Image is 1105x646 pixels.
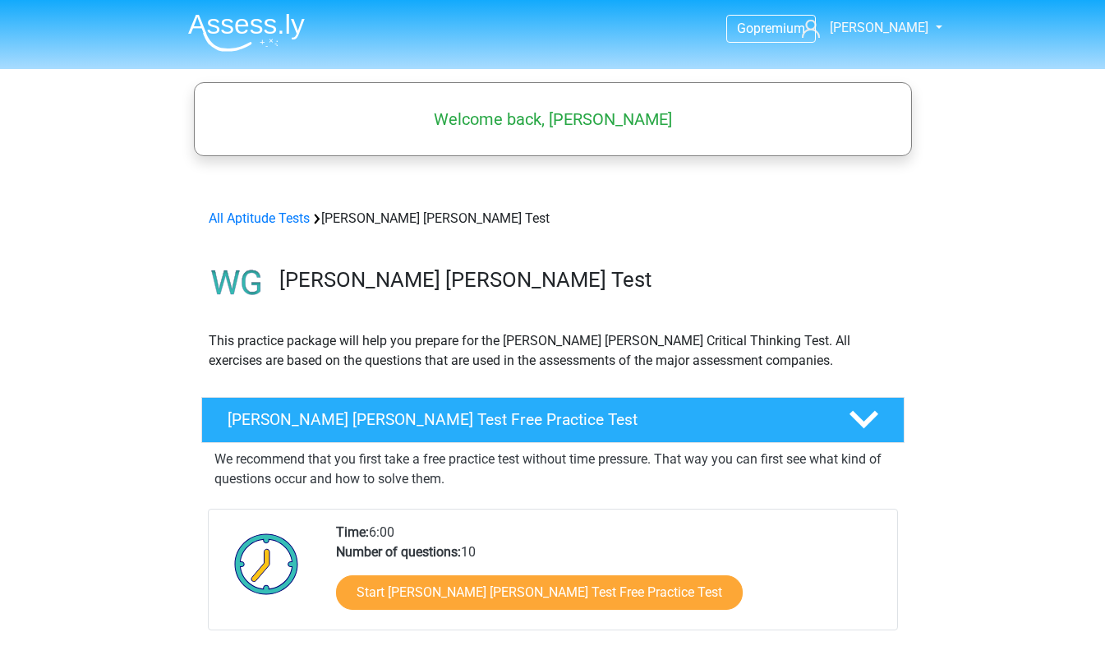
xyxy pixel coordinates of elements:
img: watson glaser test [202,248,272,318]
a: [PERSON_NAME] [PERSON_NAME] Test Free Practice Test [195,397,911,443]
h5: Welcome back, [PERSON_NAME] [202,109,904,129]
span: [PERSON_NAME] [830,20,928,35]
b: Number of questions: [336,544,461,560]
a: Gopremium [727,17,815,39]
a: Start [PERSON_NAME] [PERSON_NAME] Test Free Practice Test [336,575,743,610]
p: We recommend that you first take a free practice test without time pressure. That way you can fir... [214,450,891,489]
img: Assessly [188,13,305,52]
a: [PERSON_NAME] [795,18,930,38]
img: Clock [225,523,308,605]
h4: [PERSON_NAME] [PERSON_NAME] Test Free Practice Test [228,410,822,429]
b: Time: [336,524,369,540]
span: premium [753,21,805,36]
h3: [PERSON_NAME] [PERSON_NAME] Test [279,267,891,293]
a: All Aptitude Tests [209,210,310,226]
div: 6:00 10 [324,523,896,630]
div: [PERSON_NAME] [PERSON_NAME] Test [202,209,904,228]
span: Go [737,21,753,36]
p: This practice package will help you prepare for the [PERSON_NAME] [PERSON_NAME] Critical Thinking... [209,331,897,371]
